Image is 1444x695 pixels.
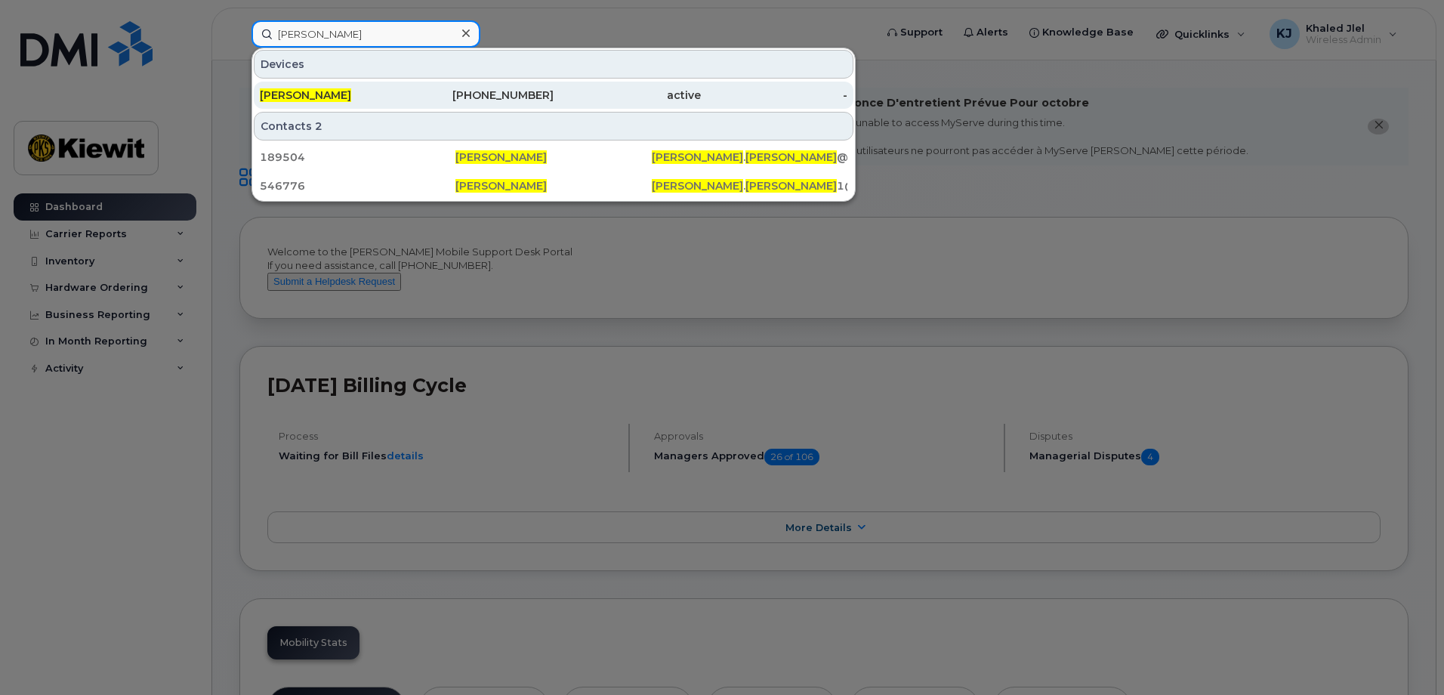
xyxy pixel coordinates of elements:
[701,88,848,103] div: -
[260,88,351,102] span: [PERSON_NAME]
[260,150,455,165] div: 189504
[254,50,853,79] div: Devices
[455,179,547,193] span: [PERSON_NAME]
[652,179,743,193] span: [PERSON_NAME]
[315,119,322,134] span: 2
[745,179,837,193] span: [PERSON_NAME]
[260,178,455,193] div: 546776
[554,88,701,103] div: active
[455,150,547,164] span: [PERSON_NAME]
[1378,629,1433,684] iframe: Messenger Launcher
[407,88,554,103] div: [PHONE_NUMBER]
[652,150,743,164] span: [PERSON_NAME]
[652,150,847,165] div: . @[PERSON_NAME][DOMAIN_NAME]
[254,82,853,109] a: [PERSON_NAME][PHONE_NUMBER]active-
[254,112,853,141] div: Contacts
[652,178,847,193] div: . 1@[DOMAIN_NAME]
[254,172,853,199] a: 546776[PERSON_NAME][PERSON_NAME].[PERSON_NAME]1@[DOMAIN_NAME]
[745,150,837,164] span: [PERSON_NAME]
[254,144,853,171] a: 189504[PERSON_NAME][PERSON_NAME].[PERSON_NAME]@[PERSON_NAME][DOMAIN_NAME]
